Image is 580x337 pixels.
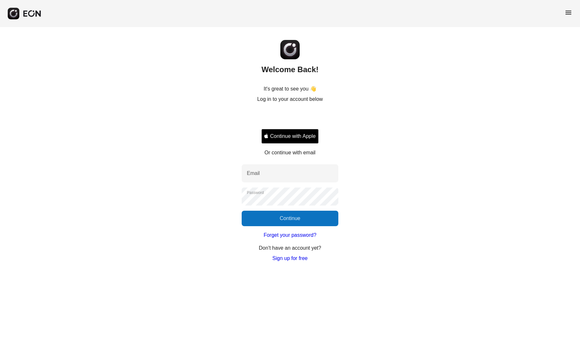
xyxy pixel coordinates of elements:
label: Email [247,169,260,177]
span: menu [565,9,572,16]
button: Continue [242,211,338,226]
p: Don't have an account yet? [259,244,321,252]
h2: Welcome Back! [262,64,319,75]
a: Forget your password? [264,231,316,239]
p: Or continue with email [265,149,315,157]
p: Log in to your account below [257,95,323,103]
a: Sign up for free [272,255,307,262]
p: It's great to see you 👋 [264,85,316,93]
button: Signin with apple ID [261,129,318,144]
label: Password [247,190,264,195]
